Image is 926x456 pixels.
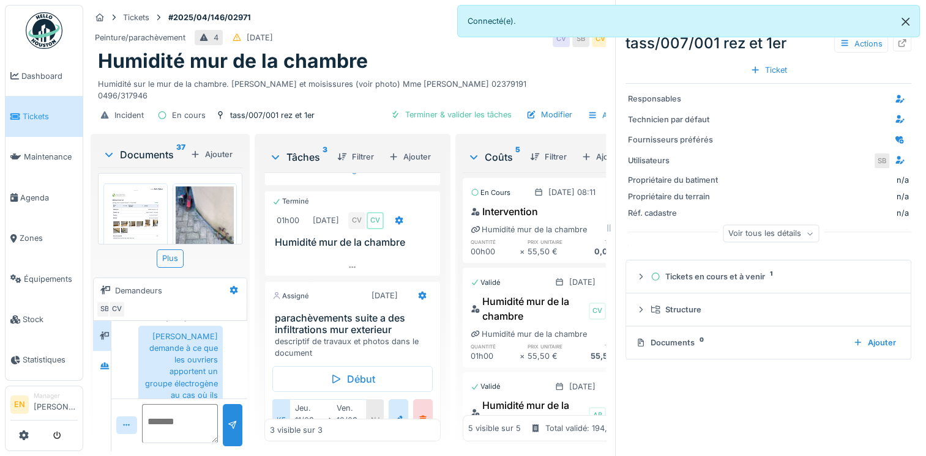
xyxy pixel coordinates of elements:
[582,106,636,124] div: Actions
[471,342,520,350] h6: quantité
[332,149,379,165] div: Filtrer
[589,303,606,320] div: CV
[528,238,577,246] h6: prix unitaire
[528,246,577,257] div: 55,50 €
[272,366,433,392] div: Début
[95,32,185,43] div: Peinture/parachèvement
[545,422,624,434] div: Total validé: 194,74 €
[348,212,365,229] div: CV
[98,50,368,73] h1: Humidité mur de la chambre
[577,238,625,246] h6: total
[892,6,919,38] button: Close
[631,265,906,288] summary: Tickets en cours et à venir1
[457,5,920,37] div: Connecté(e).
[471,278,501,288] div: Validé
[272,291,309,301] div: Assigné
[24,151,78,163] span: Maintenance
[108,301,125,318] div: CV
[289,399,367,441] div: jeu. 11/09 12:00 ven. 12/09 16:00
[745,62,792,78] div: Ticket
[270,424,323,436] div: 3 visible sur 3
[468,150,520,164] div: Coûts
[6,218,83,259] a: Zones
[24,273,78,285] span: Équipements
[34,391,78,400] div: Manager
[589,407,606,424] div: AB
[471,246,520,257] div: 00h00
[528,342,577,350] h6: prix unitaire
[275,237,435,248] h3: Humidité mur de la chambre
[20,232,78,244] span: Zones
[628,134,720,145] div: Fournisseurs préférés
[525,149,572,165] div: Filtrer
[26,12,62,49] img: Badge_color-CXgf-gQk.svg
[628,114,720,125] div: Technicien par défaut
[323,150,327,164] sup: 3
[106,186,165,268] img: rmxax5585o5xfuey4ryahswl2lr7
[628,93,720,105] div: Responsables
[628,174,720,186] div: Propriétaire du batiment
[651,304,896,315] div: Structure
[103,147,185,162] div: Documents
[631,331,906,354] summary: Documents0Ajouter
[98,73,633,101] div: Humidité sur le mur de la chambre. [PERSON_NAME] et moisissures (voir photo) Mme [PERSON_NAME] 02...
[6,259,83,299] a: Équipements
[725,191,909,202] div: n/a
[873,152,891,169] div: SB
[372,290,398,301] div: [DATE]
[577,350,625,362] div: 55,50 €
[313,215,339,226] div: [DATE]
[34,391,78,417] li: [PERSON_NAME]
[214,32,218,43] div: 4
[725,207,909,219] div: n/a
[628,155,720,166] div: Utilisateurs
[569,381,596,392] div: [DATE]
[247,32,273,43] div: [DATE]
[628,191,720,202] div: Propriétaire du terrain
[577,149,629,165] div: Ajouter
[163,12,256,23] strong: #2025/04/146/02971
[185,146,237,163] div: Ajouter
[386,106,517,123] div: Terminer & valider les tâches
[272,399,289,441] div: KE
[6,299,83,339] a: Stock
[115,285,162,296] div: Demandeurs
[367,212,384,229] div: CV
[6,96,83,136] a: Tickets
[577,342,625,350] h6: total
[471,398,586,427] div: Humidité mur de la chambre
[138,326,223,430] div: [PERSON_NAME] demande à ce que les ouvriers apportent un groupe électrogène au cas où ils veulent...
[272,196,309,207] div: Terminé
[269,150,327,164] div: Tâches
[569,276,596,288] div: [DATE]
[367,399,384,441] div: NJ
[577,246,625,257] div: 0,00 €
[277,215,299,226] div: 01h00
[834,35,888,53] div: Actions
[20,192,78,204] span: Agenda
[6,56,83,96] a: Dashboard
[628,207,720,219] div: Réf. cadastre
[471,238,520,246] h6: quantité
[6,177,83,218] a: Agenda
[897,174,909,186] div: n/a
[848,334,901,351] div: Ajouter
[471,224,587,235] div: Humidité mur de la chambre
[230,109,315,121] div: tass/007/001 rez et 1er
[528,350,577,362] div: 55,50 €
[96,301,113,318] div: SB
[23,354,78,366] span: Statistiques
[157,249,184,267] div: Plus
[176,186,234,264] img: 5pp0fogtd1bn7aypjm868jjclnfs
[23,111,78,122] span: Tickets
[176,147,185,162] sup: 37
[592,30,609,47] div: CV
[21,70,78,82] span: Dashboard
[515,150,520,164] sup: 5
[23,314,78,325] span: Stock
[471,294,586,323] div: Humidité mur de la chambre
[468,422,521,434] div: 5 visible sur 5
[651,271,896,282] div: Tickets en cours et à venir
[10,391,78,421] a: EN Manager[PERSON_NAME]
[471,188,510,198] div: En cours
